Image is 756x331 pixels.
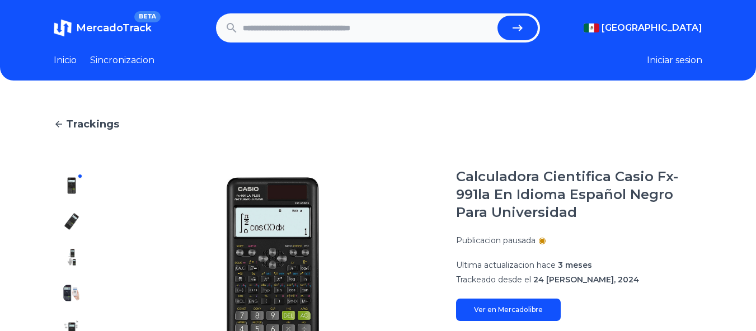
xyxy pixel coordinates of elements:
span: 3 meses [558,260,592,270]
a: MercadoTrackBETA [54,19,152,37]
img: Mexico [584,23,599,32]
a: Sincronizacion [90,54,154,67]
span: MercadoTrack [76,22,152,34]
img: MercadoTrack [54,19,72,37]
span: Trackings [66,116,119,132]
a: Trackings [54,116,702,132]
a: Ver en Mercadolibre [456,299,561,321]
button: [GEOGRAPHIC_DATA] [584,21,702,35]
a: Inicio [54,54,77,67]
span: 24 [PERSON_NAME], 2024 [533,275,639,285]
h1: Calculadora Cientifica Casio Fx-991la En Idioma Español Negro Para Universidad [456,168,702,221]
span: BETA [134,11,161,22]
img: Calculadora Cientifica Casio Fx-991la En Idioma Español Negro Para Universidad [63,248,81,266]
img: Calculadora Cientifica Casio Fx-991la En Idioma Español Negro Para Universidad [63,212,81,230]
span: [GEOGRAPHIC_DATA] [602,21,702,35]
span: Ultima actualizacion hace [456,260,556,270]
img: Calculadora Cientifica Casio Fx-991la En Idioma Español Negro Para Universidad [63,284,81,302]
p: Publicacion pausada [456,235,536,246]
button: Iniciar sesion [647,54,702,67]
img: Calculadora Cientifica Casio Fx-991la En Idioma Español Negro Para Universidad [63,177,81,195]
span: Trackeado desde el [456,275,531,285]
